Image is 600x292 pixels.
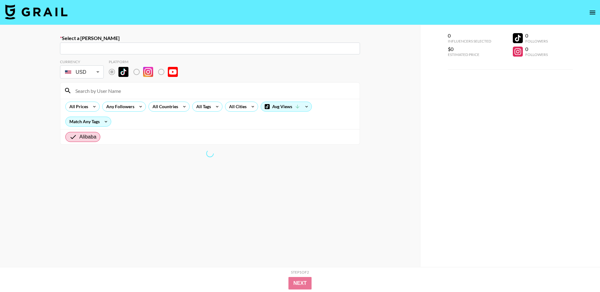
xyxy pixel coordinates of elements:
[288,277,312,289] button: Next
[206,149,214,158] span: Refreshing talent, talent, talent...
[72,86,356,96] input: Search by User Name
[291,270,309,274] div: Step 1 of 2
[448,39,491,43] div: Influencers Selected
[109,59,183,64] div: Platform
[149,102,179,111] div: All Countries
[192,102,212,111] div: All Tags
[109,65,183,78] div: List locked to TikTok.
[118,67,128,77] img: TikTok
[525,46,548,52] div: 0
[525,39,548,43] div: Followers
[60,59,104,64] div: Currency
[66,102,89,111] div: All Prices
[261,102,312,111] div: Avg Views
[448,46,491,52] div: $0
[60,35,360,41] label: Select a [PERSON_NAME]
[143,67,153,77] img: Instagram
[448,52,491,57] div: Estimated Price
[79,133,96,141] span: Alibaba
[525,33,548,39] div: 0
[448,33,491,39] div: 0
[525,52,548,57] div: Followers
[225,102,248,111] div: All Cities
[168,67,178,77] img: YouTube
[102,102,136,111] div: Any Followers
[61,67,102,78] div: USD
[66,117,111,126] div: Match Any Tags
[586,6,599,19] button: open drawer
[5,4,67,19] img: Grail Talent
